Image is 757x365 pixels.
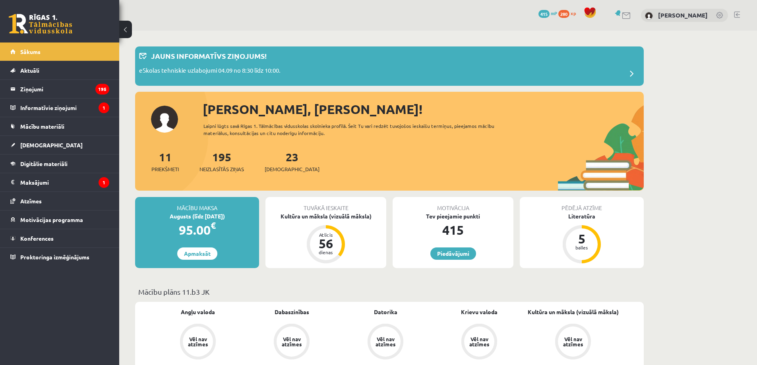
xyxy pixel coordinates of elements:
[139,66,281,77] p: eSkolas tehniskie uzlabojumi 04.09 no 8:30 līdz 10:00.
[203,122,509,137] div: Laipni lūgts savā Rīgas 1. Tālmācības vidusskolas skolnieka profilā. Šeit Tu vari redzēt tuvojošo...
[135,212,259,220] div: Augusts (līdz [DATE])
[432,324,526,361] a: Vēl nav atzīmes
[314,232,338,237] div: Atlicis
[520,212,644,220] div: Literatūra
[374,336,397,347] div: Vēl nav atzīmes
[151,165,179,173] span: Priekšmeti
[20,48,41,55] span: Sākums
[645,12,653,20] img: Sandijs Rozevskis
[10,248,109,266] a: Proktoringa izmēģinājums
[10,173,109,191] a: Maksājumi1
[20,80,109,98] legend: Ziņojumi
[151,50,267,61] p: Jauns informatīvs ziņojums!
[20,141,83,149] span: [DEMOGRAPHIC_DATA]
[570,245,594,250] div: balles
[20,160,68,167] span: Digitālie materiāli
[139,50,640,82] a: Jauns informatīvs ziņojums! eSkolas tehniskie uzlabojumi 04.09 no 8:30 līdz 10:00.
[658,11,708,19] a: [PERSON_NAME]
[211,220,216,231] span: €
[275,308,309,316] a: Dabaszinības
[177,247,217,260] a: Apmaksāt
[151,150,179,173] a: 11Priekšmeti
[9,14,72,34] a: Rīgas 1. Tālmācības vidusskola
[20,235,54,242] span: Konferences
[562,336,584,347] div: Vēl nav atzīmes
[199,165,244,173] span: Neizlasītās ziņas
[99,102,109,113] i: 1
[265,165,319,173] span: [DEMOGRAPHIC_DATA]
[135,197,259,212] div: Mācību maksa
[281,336,303,347] div: Vēl nav atzīmes
[265,212,386,220] div: Kultūra un māksla (vizuālā māksla)
[151,324,245,361] a: Vēl nav atzīmes
[558,10,569,18] span: 280
[10,211,109,229] a: Motivācijas programma
[551,10,557,16] span: mP
[10,117,109,135] a: Mācību materiāli
[20,216,83,223] span: Motivācijas programma
[10,154,109,173] a: Digitālie materiāli
[245,324,339,361] a: Vēl nav atzīmes
[10,80,109,98] a: Ziņojumi195
[374,308,397,316] a: Datorika
[199,150,244,173] a: 195Neizlasītās ziņas
[138,286,641,297] p: Mācību plāns 11.b3 JK
[187,336,209,347] div: Vēl nav atzīmes
[20,98,109,117] legend: Informatīvie ziņojumi
[20,253,89,261] span: Proktoringa izmēģinājums
[468,336,490,347] div: Vēl nav atzīmes
[10,98,109,117] a: Informatīvie ziņojumi1
[570,232,594,245] div: 5
[20,67,39,74] span: Aktuāli
[265,212,386,265] a: Kultūra un māksla (vizuālā māksla) Atlicis 56 dienas
[461,308,498,316] a: Krievu valoda
[571,10,576,16] span: xp
[203,100,644,119] div: [PERSON_NAME], [PERSON_NAME]!
[10,136,109,154] a: [DEMOGRAPHIC_DATA]
[538,10,557,16] a: 415 mP
[20,173,109,191] legend: Maksājumi
[393,212,513,220] div: Tev pieejamie punkti
[393,197,513,212] div: Motivācija
[95,84,109,95] i: 195
[538,10,550,18] span: 415
[393,220,513,239] div: 415
[314,237,338,250] div: 56
[339,324,432,361] a: Vēl nav atzīmes
[10,61,109,79] a: Aktuāli
[526,324,620,361] a: Vēl nav atzīmes
[20,123,64,130] span: Mācību materiāli
[20,197,42,205] span: Atzīmes
[99,177,109,188] i: 1
[558,10,580,16] a: 280 xp
[181,308,215,316] a: Angļu valoda
[430,247,476,260] a: Piedāvājumi
[135,220,259,239] div: 95.00
[528,308,619,316] a: Kultūra un māksla (vizuālā māksla)
[10,192,109,210] a: Atzīmes
[520,212,644,265] a: Literatūra 5 balles
[265,197,386,212] div: Tuvākā ieskaite
[10,229,109,247] a: Konferences
[265,150,319,173] a: 23[DEMOGRAPHIC_DATA]
[520,197,644,212] div: Pēdējā atzīme
[314,250,338,255] div: dienas
[10,42,109,61] a: Sākums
